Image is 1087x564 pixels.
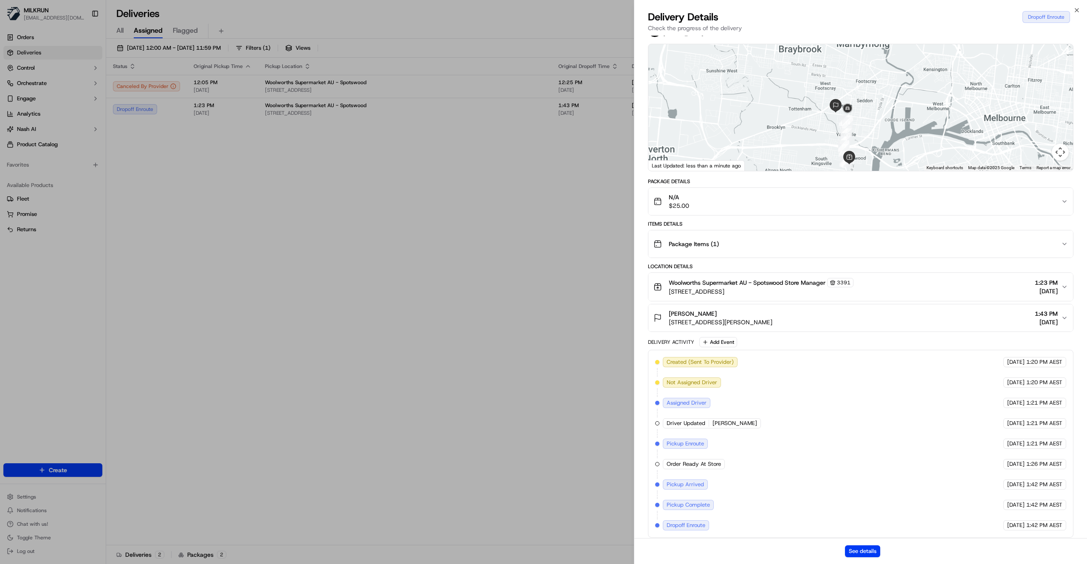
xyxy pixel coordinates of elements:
[1035,318,1058,326] span: [DATE]
[845,545,880,557] button: See details
[838,140,849,151] div: 13
[968,165,1014,170] span: Map data ©2025 Google
[648,178,1073,185] div: Package Details
[1007,460,1025,468] span: [DATE]
[667,419,705,427] span: Driver Updated
[669,278,825,287] span: Woolworths Supermarket AU - Spotswood Store Manager
[1026,501,1062,509] span: 1:42 PM AEST
[651,160,679,171] img: Google
[926,165,963,171] button: Keyboard shortcuts
[648,221,1073,227] div: Items Details
[1007,419,1025,427] span: [DATE]
[839,115,850,126] div: 6
[648,273,1073,301] button: Woolworths Supermarket AU - Spotswood Store Manager3391[STREET_ADDRESS]1:23 PM[DATE]
[1052,144,1069,161] button: Map camera controls
[667,501,710,509] span: Pickup Complete
[669,201,689,210] span: $25.00
[1026,379,1062,386] span: 1:20 PM AEST
[1026,460,1062,468] span: 1:26 PM AEST
[648,263,1073,270] div: Location Details
[1007,379,1025,386] span: [DATE]
[648,304,1073,332] button: [PERSON_NAME][STREET_ADDRESS][PERSON_NAME]1:43 PM[DATE]
[1026,419,1062,427] span: 1:21 PM AEST
[648,339,694,346] div: Delivery Activity
[669,287,853,296] span: [STREET_ADDRESS]
[842,117,853,128] div: 14
[1007,358,1025,366] span: [DATE]
[667,481,704,488] span: Pickup Arrived
[1026,440,1062,448] span: 1:21 PM AEST
[841,126,852,137] div: 7
[1035,278,1058,287] span: 1:23 PM
[1007,521,1025,529] span: [DATE]
[1026,358,1062,366] span: 1:20 PM AEST
[1036,165,1070,170] a: Report a map error
[1035,309,1058,318] span: 1:43 PM
[1035,287,1058,295] span: [DATE]
[648,10,718,24] span: Delivery Details
[648,160,745,171] div: Last Updated: less than a minute ago
[667,379,717,386] span: Not Assigned Driver
[839,146,850,157] div: 9
[1026,521,1062,529] span: 1:42 PM AEST
[669,240,719,248] span: Package Items ( 1 )
[1007,440,1025,448] span: [DATE]
[667,399,707,407] span: Assigned Driver
[1007,481,1025,488] span: [DATE]
[648,230,1073,258] button: Package Items (1)
[1026,399,1062,407] span: 1:21 PM AEST
[837,279,850,286] span: 3391
[667,521,705,529] span: Dropoff Enroute
[699,337,737,347] button: Add Event
[669,193,689,201] span: N/A
[648,188,1073,215] button: N/A$25.00
[1026,481,1062,488] span: 1:42 PM AEST
[1007,399,1025,407] span: [DATE]
[651,160,679,171] a: Open this area in Google Maps (opens a new window)
[667,358,734,366] span: Created (Sent To Provider)
[712,419,757,427] span: [PERSON_NAME]
[648,24,1073,32] p: Check the progress of the delivery
[669,309,717,318] span: [PERSON_NAME]
[669,318,772,326] span: [STREET_ADDRESS][PERSON_NAME]
[667,460,721,468] span: Order Ready At Store
[839,156,850,167] div: 12
[667,440,704,448] span: Pickup Enroute
[1007,501,1025,509] span: [DATE]
[840,133,851,144] div: 8
[1019,165,1031,170] a: Terms (opens in new tab)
